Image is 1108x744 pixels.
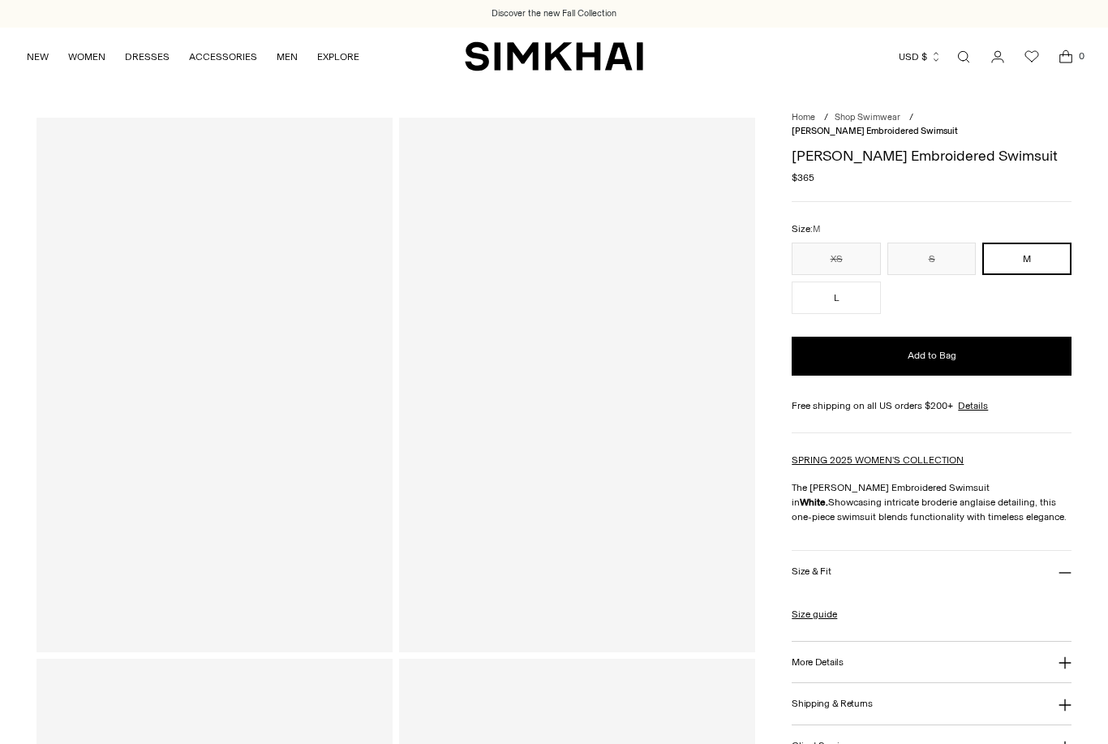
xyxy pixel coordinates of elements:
[492,7,616,20] a: Discover the new Fall Collection
[792,126,958,136] span: [PERSON_NAME] Embroidered Swimsuit
[792,337,1071,376] button: Add to Bag
[792,551,1071,592] button: Size & Fit
[792,221,820,237] label: Size:
[792,642,1071,683] button: More Details
[792,148,1071,163] h1: [PERSON_NAME] Embroidered Swimsuit
[125,39,170,75] a: DRESSES
[792,657,843,668] h3: More Details
[792,282,881,314] button: L
[792,566,831,577] h3: Size & Fit
[958,398,988,413] a: Details
[399,118,755,652] a: Nicolette Halter Embroidered Swimsuit
[947,41,980,73] a: Open search modal
[792,111,1071,138] nav: breadcrumbs
[792,243,881,275] button: XS
[792,112,815,123] a: Home
[27,39,49,75] a: NEW
[37,118,393,652] a: Nicolette Halter Embroidered Swimsuit
[189,39,257,75] a: ACCESSORIES
[277,39,298,75] a: MEN
[1016,41,1048,73] a: Wishlist
[1050,41,1082,73] a: Open cart modal
[792,454,964,466] a: SPRING 2025 WOMEN'S COLLECTION
[909,111,913,125] div: /
[813,224,820,234] span: M
[887,243,977,275] button: S
[835,112,900,123] a: Shop Swimwear
[982,243,1071,275] button: M
[792,683,1071,725] button: Shipping & Returns
[792,480,1071,524] p: The [PERSON_NAME] Embroidered Swimsuit in Showcasing intricate broderie anglaise detailing, this ...
[800,497,828,508] strong: White.
[792,607,837,621] a: Size guide
[824,111,828,125] div: /
[317,39,359,75] a: EXPLORE
[68,39,105,75] a: WOMEN
[465,41,643,72] a: SIMKHAI
[792,170,814,185] span: $365
[792,699,873,709] h3: Shipping & Returns
[899,39,942,75] button: USD $
[981,41,1014,73] a: Go to the account page
[792,398,1071,413] div: Free shipping on all US orders $200+
[1074,49,1089,63] span: 0
[908,349,956,363] span: Add to Bag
